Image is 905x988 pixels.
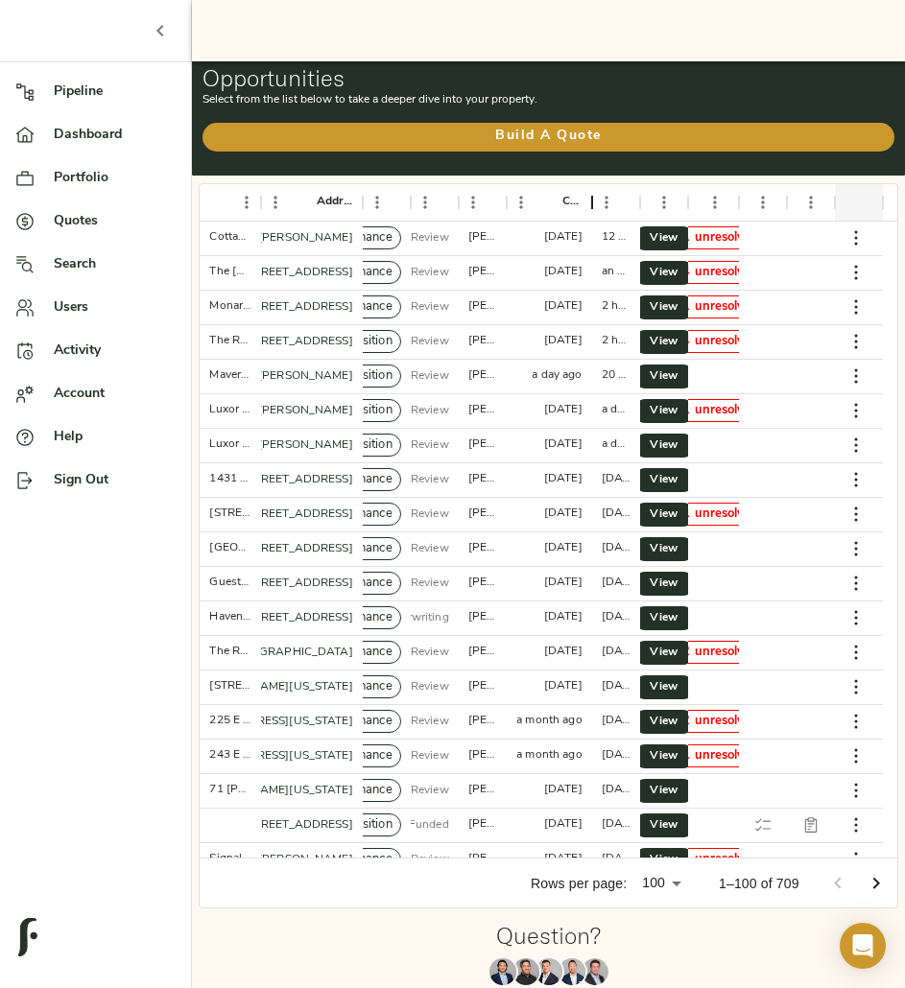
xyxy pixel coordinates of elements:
[244,577,353,589] a: [STREET_ADDRESS]
[398,747,449,765] p: In Review
[244,336,353,347] a: [STREET_ADDRESS]
[633,434,695,458] a: View
[516,713,582,729] div: a month ago
[459,188,488,217] button: Menu
[633,261,695,285] a: View
[633,503,695,527] a: View
[633,226,695,250] a: View
[333,851,400,869] span: refinance
[602,575,631,591] div: 3 days ago
[209,298,250,315] div: Monarch Luxury Townhomes
[738,189,765,216] button: Sort
[675,713,767,731] span: 2 unresolved
[602,471,631,487] div: 3 days ago
[398,402,449,419] p: In Review
[602,506,631,522] div: 3 days ago
[54,125,176,145] span: Dashboard
[209,782,250,798] div: 71 Leonard
[653,435,676,456] span: View
[18,918,37,956] img: logo
[261,183,363,221] div: Address
[333,609,400,627] span: refinance
[398,264,449,281] p: In Review
[675,264,767,282] span: 4 unresolved
[602,851,631,867] div: 5 days ago
[179,716,352,727] a: [STREET_ADDRESS][US_STATE]
[536,189,562,216] button: Sort
[749,188,777,217] button: Menu
[653,401,676,421] span: View
[653,608,676,628] span: View
[232,188,261,217] button: Menu
[675,644,767,662] span: 2 unresolved
[398,436,449,454] p: In Review
[54,470,176,490] span: Sign Out
[797,188,825,217] button: Menu
[398,678,449,695] p: In Review
[653,332,676,352] span: View
[688,183,739,221] div: Comments
[209,644,250,660] div: The Rochester Apartments
[468,782,497,798] div: zach@fulcrumlendingcorp.com
[658,261,768,284] div: 4 unresolved
[739,183,787,221] div: DD
[398,367,449,385] p: In Review
[261,188,290,217] button: Menu
[209,189,236,216] button: Sort
[658,399,768,422] div: 1 unresolved
[544,540,583,556] div: 3 days ago
[202,123,894,152] button: Build A Quote
[602,540,631,556] div: 3 days ago
[544,644,583,660] div: 17 days ago
[658,295,768,318] div: 1 unresolved
[468,678,497,694] div: zach@fulcrumlendingcorp.com
[653,677,676,697] span: View
[544,436,583,453] div: 3 days ago
[653,539,676,559] span: View
[602,333,631,349] div: 2 hours ago
[54,384,176,404] span: Account
[544,816,583,833] div: 3 years ago
[209,471,250,487] div: 1431 N Milwaukee
[544,402,583,418] div: 3 days ago
[602,402,631,418] div: a day ago
[244,301,353,313] a: [STREET_ADDRESS]
[675,229,767,247] span: 1 unresolved
[653,643,676,663] span: View
[244,474,353,485] a: [STREET_ADDRESS]
[675,506,767,524] span: 1 unresolved
[653,574,676,594] span: View
[468,609,497,625] div: justin@fulcrumlendingcorp.com
[592,183,640,221] div: Last Updated
[633,468,695,492] a: View
[544,851,583,867] div: 5 days ago
[333,264,400,282] span: refinance
[639,189,666,216] button: Sort
[324,367,399,386] span: acquisition
[602,367,631,384] div: 20 hours ago
[786,189,813,216] button: Sort
[633,606,695,630] a: View
[468,506,497,522] div: zach@fulcrumlendingcorp.com
[602,678,631,694] div: 4 days ago
[658,744,768,767] div: 1 unresolved
[209,506,250,522] div: 5102 5th Ave
[544,609,583,625] div: 8 months ago
[633,399,695,423] a: View
[653,297,676,318] span: View
[398,471,449,488] p: In Review
[675,747,767,765] span: 1 unresolved
[468,747,497,764] div: zach@fulcrumlendingcorp.com
[398,333,449,350] p: In Review
[653,781,676,801] span: View
[202,91,894,108] p: Select from the list below to take a deeper dive into your property.
[54,297,176,318] span: Users
[333,540,400,558] span: refinance
[653,712,676,732] span: View
[653,366,676,387] span: View
[653,228,676,248] span: View
[398,782,449,799] p: In Review
[244,267,353,278] a: [STREET_ADDRESS]
[333,506,400,524] span: refinance
[653,815,676,835] span: View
